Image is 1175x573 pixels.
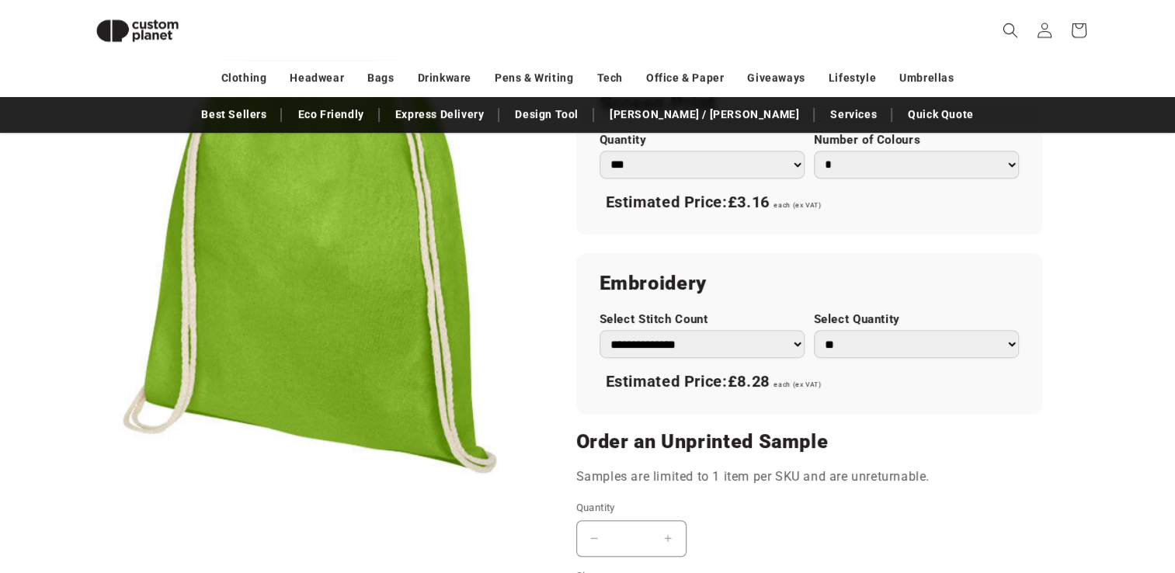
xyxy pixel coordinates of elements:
a: Design Tool [507,101,586,128]
label: Quantity [576,500,918,516]
a: Drinkware [418,64,471,92]
a: Services [822,101,885,128]
span: each (ex VAT) [773,380,821,388]
a: Headwear [290,64,344,92]
a: Lifestyle [829,64,876,92]
span: £8.28 [728,372,770,391]
a: Quick Quote [900,101,982,128]
summary: Search [993,13,1027,47]
a: Eco Friendly [290,101,371,128]
iframe: Chat Widget [916,405,1175,573]
a: Office & Paper [646,64,724,92]
h2: Order an Unprinted Sample [576,429,1042,454]
h2: Embroidery [600,271,1019,296]
a: Tech [596,64,622,92]
span: £3.16 [728,193,770,211]
span: each (ex VAT) [773,201,821,209]
label: Select Stitch Count [600,312,805,327]
media-gallery: Gallery Viewer [83,23,537,477]
label: Number of Colours [814,133,1019,148]
a: Pens & Writing [495,64,573,92]
a: Giveaways [747,64,805,92]
a: Umbrellas [899,64,954,92]
p: Samples are limited to 1 item per SKU and are unreturnable. [576,466,1042,488]
a: [PERSON_NAME] / [PERSON_NAME] [602,101,807,128]
a: Best Sellers [193,101,274,128]
a: Bags [367,64,394,92]
label: Select Quantity [814,312,1019,327]
label: Quantity [600,133,805,148]
div: Estimated Price: [600,366,1019,398]
img: Custom Planet [83,6,192,55]
div: Estimated Price: [600,186,1019,219]
a: Express Delivery [388,101,492,128]
a: Clothing [221,64,267,92]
